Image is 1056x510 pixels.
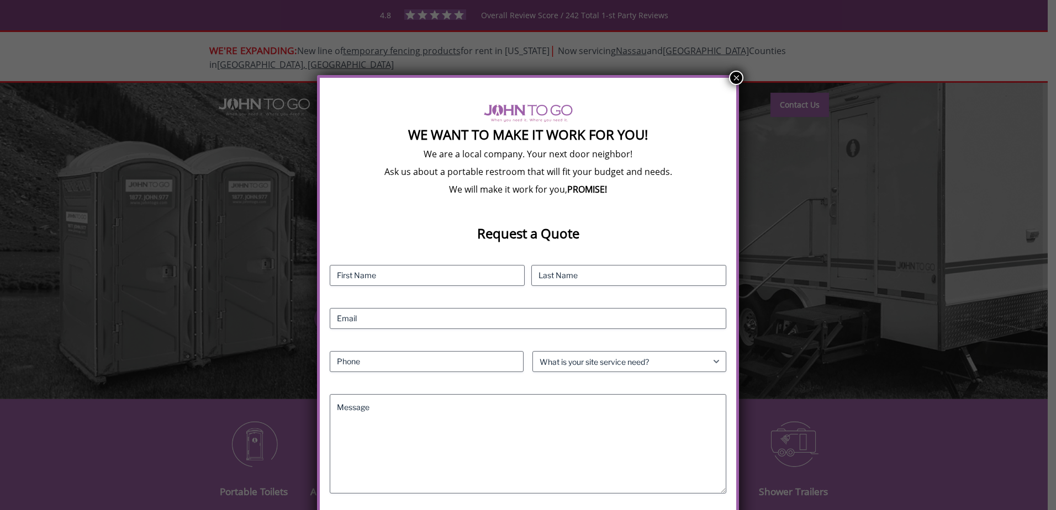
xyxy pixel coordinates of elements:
button: Close [729,71,743,85]
input: Email [330,308,727,329]
p: We will make it work for you, [330,183,727,195]
input: Last Name [531,265,726,286]
input: Phone [330,351,524,372]
b: PROMISE! [567,183,607,195]
strong: Request a Quote [477,224,579,242]
p: Ask us about a portable restroom that will fit your budget and needs. [330,166,727,178]
strong: We Want To Make It Work For You! [408,125,648,144]
img: logo of viptogo [484,104,573,122]
input: First Name [330,265,525,286]
p: We are a local company. Your next door neighbor! [330,148,727,160]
